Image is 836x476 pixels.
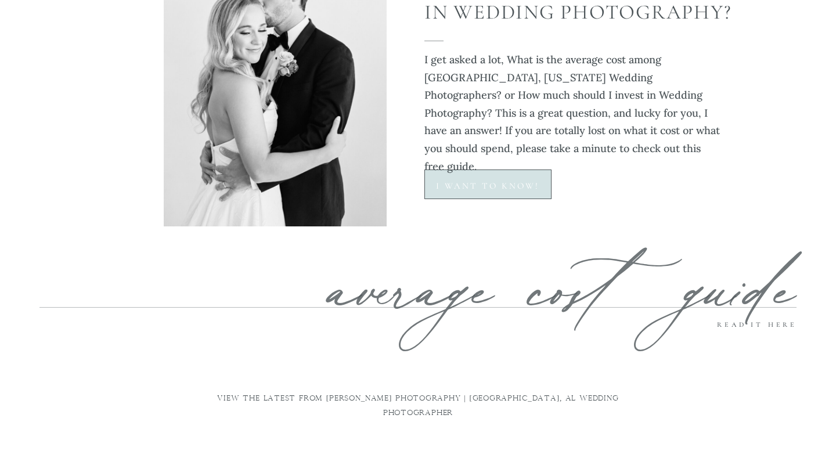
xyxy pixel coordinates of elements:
[424,51,722,162] p: I get asked a lot, What is the average cost among [GEOGRAPHIC_DATA], [US_STATE] Wedding Photograp...
[192,392,644,412] p: View the latest from [PERSON_NAME] photography | [GEOGRAPHIC_DATA], al wedding photographer
[424,180,551,191] a: I want to know!
[543,320,797,331] a: Read it here
[221,247,797,331] a: average cost guide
